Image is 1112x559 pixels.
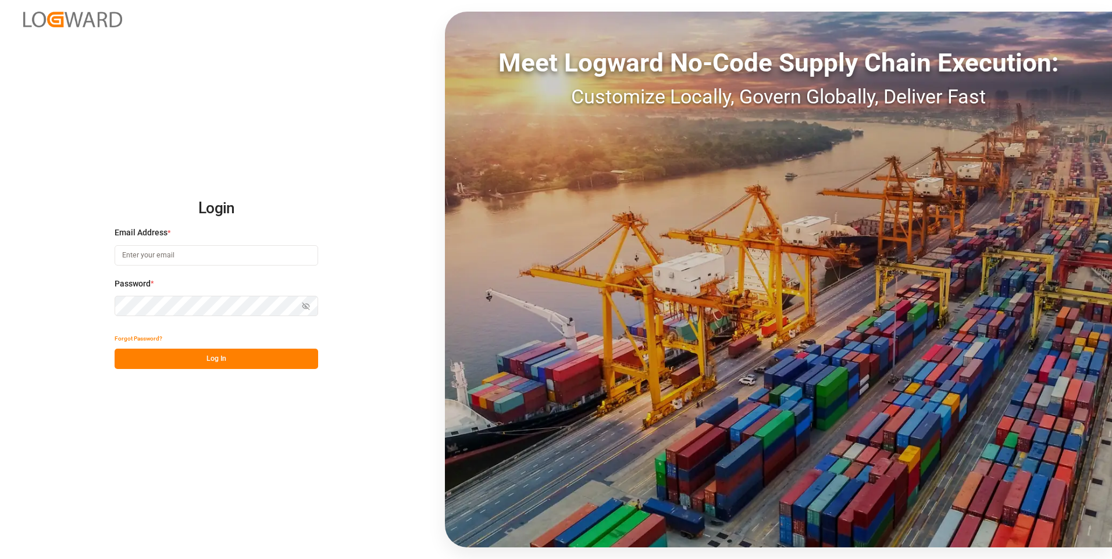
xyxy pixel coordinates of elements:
[115,278,151,290] span: Password
[115,227,167,239] span: Email Address
[115,328,162,349] button: Forgot Password?
[115,245,318,266] input: Enter your email
[445,82,1112,112] div: Customize Locally, Govern Globally, Deliver Fast
[445,44,1112,82] div: Meet Logward No-Code Supply Chain Execution:
[23,12,122,27] img: Logward_new_orange.png
[115,349,318,369] button: Log In
[115,190,318,227] h2: Login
